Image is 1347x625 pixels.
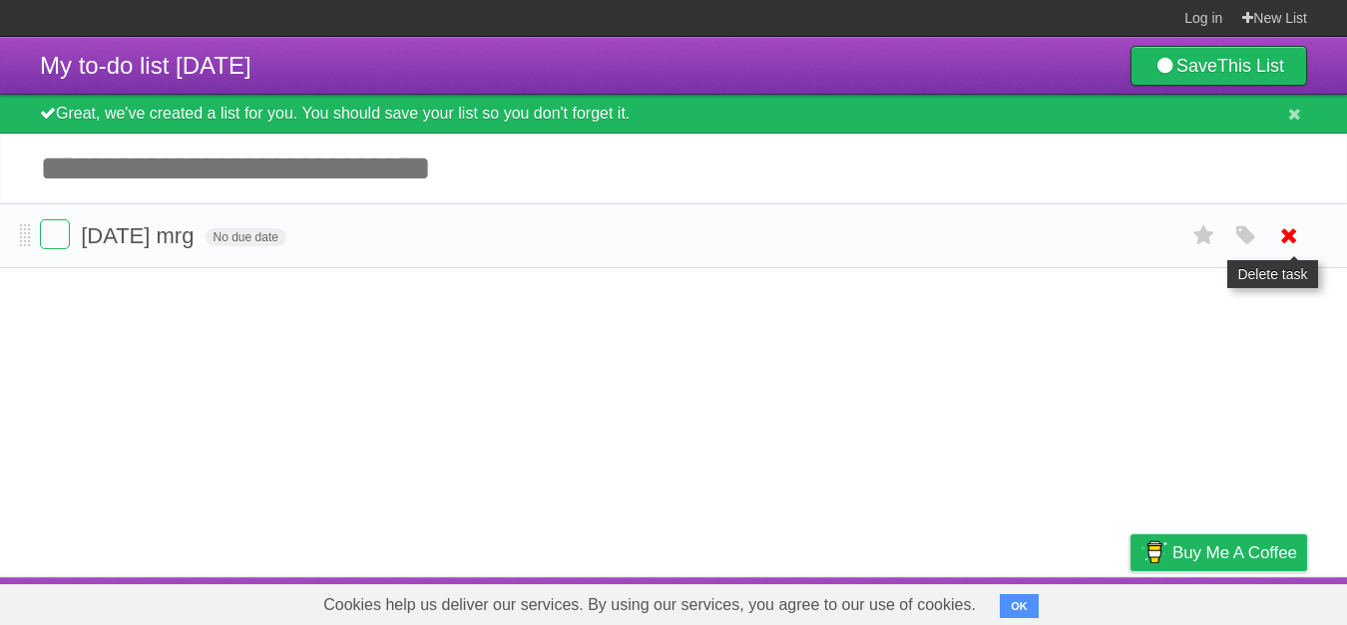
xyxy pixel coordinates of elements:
[1185,219,1223,252] label: Star task
[865,582,907,620] a: About
[303,585,996,625] span: Cookies help us deliver our services. By using our services, you agree to our use of cookies.
[1130,46,1307,86] a: SaveThis List
[931,582,1012,620] a: Developers
[1172,535,1297,570] span: Buy me a coffee
[1037,582,1081,620] a: Terms
[1130,534,1307,571] a: Buy me a coffee
[1181,582,1307,620] a: Suggest a feature
[1105,582,1156,620] a: Privacy
[40,52,251,79] span: My to-do list [DATE]
[206,228,286,246] span: No due date
[1140,535,1167,569] img: Buy me a coffee
[40,219,70,249] label: Done
[1000,594,1039,618] button: OK
[1217,56,1284,76] b: This List
[81,223,199,248] span: [DATE] mrg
